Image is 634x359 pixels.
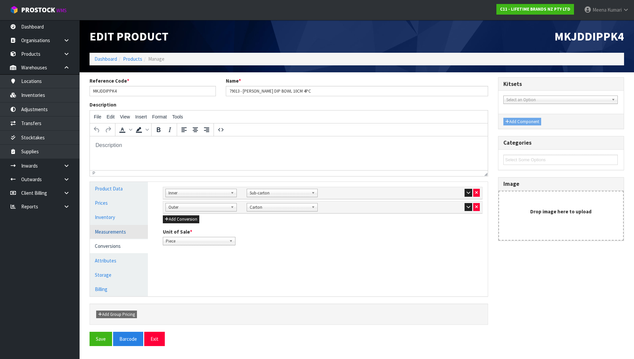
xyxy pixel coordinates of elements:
a: Attributes [90,254,148,267]
label: Description [90,101,116,108]
span: View [120,114,130,119]
div: p [93,171,95,176]
span: Inner [168,189,228,197]
button: Source code [215,124,226,135]
a: C11 - LIFETIME BRANDS NZ PTY LTD [496,4,574,15]
span: MKJDDIPPK4 [554,29,624,44]
span: Insert [135,114,147,119]
div: Resize [482,171,488,176]
a: Products [123,56,142,62]
button: Align center [190,124,201,135]
button: Bold [153,124,164,135]
a: Measurements [90,225,148,239]
span: Select an Option [506,96,609,104]
span: Kumari [607,7,622,13]
label: Reference Code [90,77,129,84]
a: Billing [90,282,148,296]
span: Edit [107,114,115,119]
button: Align left [178,124,190,135]
span: File [94,114,101,119]
span: Sub-carton [250,189,309,197]
button: Barcode [113,332,143,346]
button: Redo [102,124,114,135]
label: Name [226,77,241,84]
a: Storage [90,268,148,282]
a: Prices [90,196,148,210]
a: Product Data [90,182,148,195]
strong: Drop image here to upload [530,208,592,215]
span: ProStock [21,6,55,14]
small: WMS [56,7,67,14]
span: Format [152,114,167,119]
div: Background color [133,124,150,135]
div: Text color [117,124,133,135]
strong: C11 - LIFETIME BRANDS NZ PTY LTD [500,6,570,12]
h3: Kitsets [503,81,619,87]
span: Tools [172,114,183,119]
button: Italic [164,124,175,135]
button: Align right [201,124,212,135]
span: Piece [166,237,226,245]
img: cube-alt.png [10,6,18,14]
button: Add Group Pricing [96,311,137,319]
button: Exit [144,332,165,346]
h3: Categories [503,140,619,146]
button: Add Component [503,118,541,126]
span: Edit Product [90,29,168,44]
span: Carton [250,203,309,211]
iframe: Rich Text Area. Press ALT-0 for help. [90,136,488,170]
span: Outer [168,203,228,211]
input: Name [226,86,488,96]
span: Meena [593,7,606,13]
span: Manage [148,56,164,62]
h3: Image [503,181,619,187]
button: Save [90,332,112,346]
a: Conversions [90,239,148,253]
a: Inventory [90,210,148,224]
a: Dashboard [95,56,117,62]
input: Reference Code [90,86,216,96]
button: Add Conversion [163,215,199,223]
label: Unit of Sale [163,228,192,235]
button: Undo [91,124,102,135]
